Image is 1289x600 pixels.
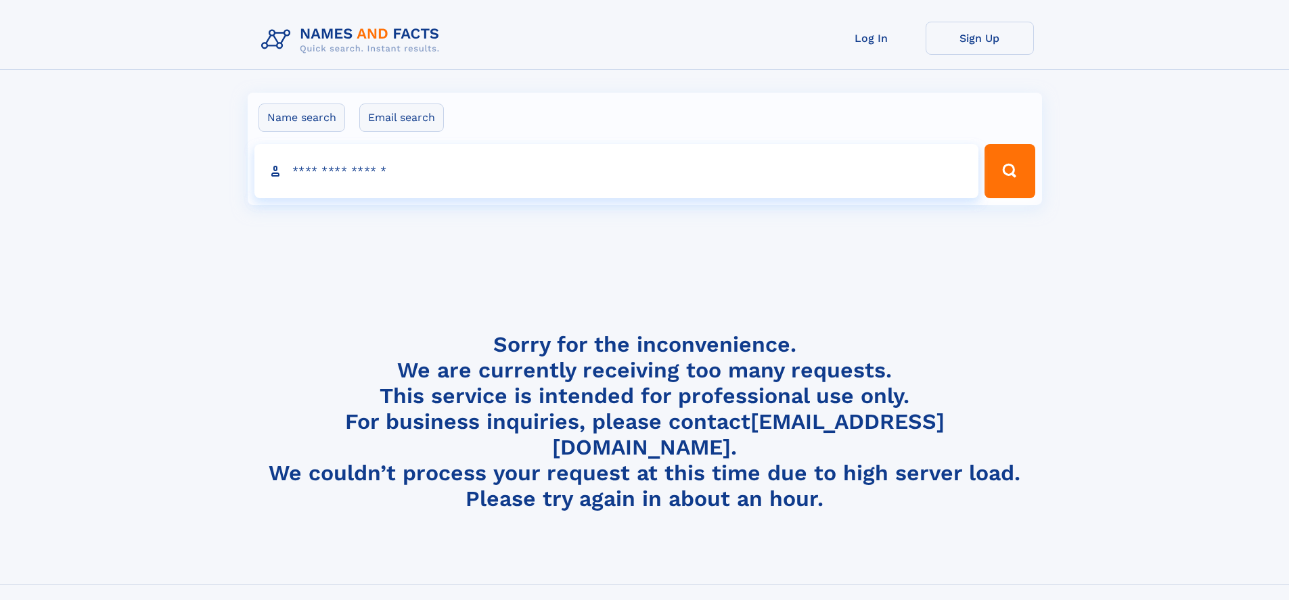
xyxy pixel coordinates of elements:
[985,144,1035,198] button: Search Button
[258,103,345,132] label: Name search
[359,103,444,132] label: Email search
[552,409,945,460] a: [EMAIL_ADDRESS][DOMAIN_NAME]
[256,22,451,58] img: Logo Names and Facts
[256,331,1034,512] h4: Sorry for the inconvenience. We are currently receiving too many requests. This service is intend...
[817,22,926,55] a: Log In
[254,144,979,198] input: search input
[926,22,1034,55] a: Sign Up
